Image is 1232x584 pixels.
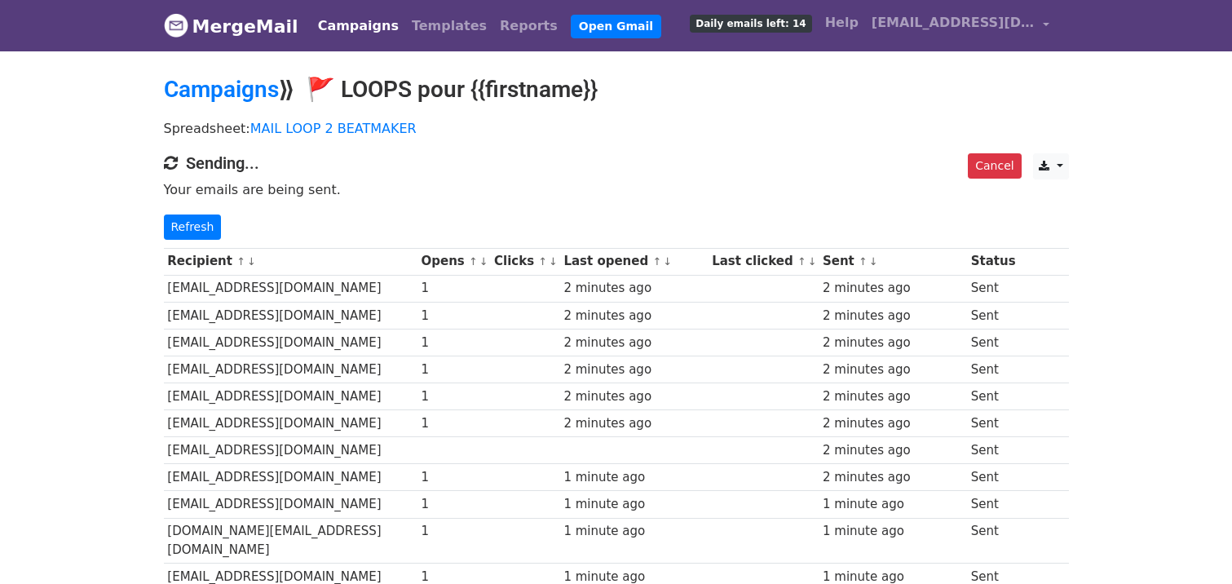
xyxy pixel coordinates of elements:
[869,255,878,268] a: ↓
[967,356,1019,383] td: Sent
[872,13,1035,33] span: [EMAIL_ADDRESS][DOMAIN_NAME]
[823,414,963,433] div: 2 minutes ago
[469,255,478,268] a: ↑
[479,255,488,268] a: ↓
[968,153,1021,179] a: Cancel
[563,495,704,514] div: 1 minute ago
[708,248,819,275] th: Last clicked
[823,495,963,514] div: 1 minute ago
[421,361,486,379] div: 1
[823,279,963,298] div: 2 minutes ago
[164,153,1069,173] h4: Sending...
[808,255,817,268] a: ↓
[967,464,1019,491] td: Sent
[859,255,868,268] a: ↑
[421,414,486,433] div: 1
[164,215,222,240] a: Refresh
[571,15,661,38] a: Open Gmail
[164,13,188,38] img: MergeMail logo
[164,181,1069,198] p: Your emails are being sent.
[967,410,1019,437] td: Sent
[865,7,1056,45] a: [EMAIL_ADDRESS][DOMAIN_NAME]
[967,383,1019,410] td: Sent
[823,468,963,487] div: 2 minutes ago
[421,387,486,406] div: 1
[538,255,547,268] a: ↑
[421,468,486,487] div: 1
[164,9,298,43] a: MergeMail
[967,518,1019,564] td: Sent
[250,121,417,136] a: MAIL LOOP 2 BEATMAKER
[563,307,704,325] div: 2 minutes ago
[819,7,865,39] a: Help
[652,255,661,268] a: ↑
[421,307,486,325] div: 1
[967,329,1019,356] td: Sent
[823,334,963,352] div: 2 minutes ago
[823,441,963,460] div: 2 minutes ago
[967,275,1019,302] td: Sent
[823,522,963,541] div: 1 minute ago
[690,15,811,33] span: Daily emails left: 14
[421,279,486,298] div: 1
[563,414,704,433] div: 2 minutes ago
[164,518,417,564] td: [DOMAIN_NAME][EMAIL_ADDRESS][DOMAIN_NAME]
[563,387,704,406] div: 2 minutes ago
[164,120,1069,137] p: Spreadsheet:
[819,248,967,275] th: Sent
[164,491,417,518] td: [EMAIL_ADDRESS][DOMAIN_NAME]
[421,495,486,514] div: 1
[823,387,963,406] div: 2 minutes ago
[164,464,417,491] td: [EMAIL_ADDRESS][DOMAIN_NAME]
[563,361,704,379] div: 2 minutes ago
[563,334,704,352] div: 2 minutes ago
[164,248,417,275] th: Recipient
[563,468,704,487] div: 1 minute ago
[421,522,486,541] div: 1
[164,329,417,356] td: [EMAIL_ADDRESS][DOMAIN_NAME]
[247,255,256,268] a: ↓
[823,307,963,325] div: 2 minutes ago
[164,76,1069,104] h2: ⟫ 🚩 LOOPS pour {{firstname}}
[683,7,818,39] a: Daily emails left: 14
[164,302,417,329] td: [EMAIL_ADDRESS][DOMAIN_NAME]
[967,491,1019,518] td: Sent
[490,248,559,275] th: Clicks
[164,410,417,437] td: [EMAIL_ADDRESS][DOMAIN_NAME]
[663,255,672,268] a: ↓
[164,275,417,302] td: [EMAIL_ADDRESS][DOMAIN_NAME]
[311,10,405,42] a: Campaigns
[417,248,491,275] th: Opens
[236,255,245,268] a: ↑
[563,522,704,541] div: 1 minute ago
[967,248,1019,275] th: Status
[563,279,704,298] div: 2 minutes ago
[405,10,493,42] a: Templates
[164,383,417,410] td: [EMAIL_ADDRESS][DOMAIN_NAME]
[164,437,417,464] td: [EMAIL_ADDRESS][DOMAIN_NAME]
[421,334,486,352] div: 1
[823,361,963,379] div: 2 minutes ago
[164,76,279,103] a: Campaigns
[967,302,1019,329] td: Sent
[549,255,558,268] a: ↓
[493,10,564,42] a: Reports
[797,255,806,268] a: ↑
[967,437,1019,464] td: Sent
[164,356,417,383] td: [EMAIL_ADDRESS][DOMAIN_NAME]
[560,248,709,275] th: Last opened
